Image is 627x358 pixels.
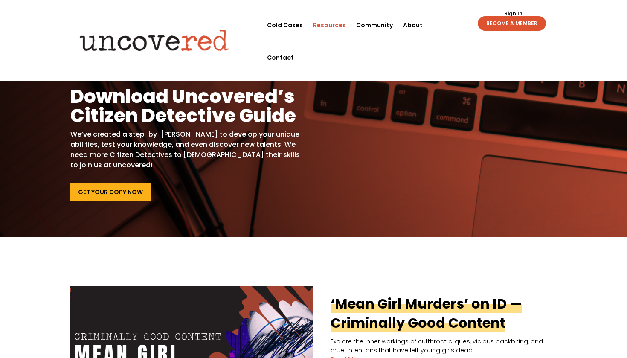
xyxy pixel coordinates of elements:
[499,11,527,16] a: Sign In
[267,41,294,74] a: Contact
[403,9,423,41] a: About
[70,183,151,201] a: Get Your Copy Now
[70,337,557,355] p: Explore the inner workings of cutthroat cliques, vicious backbiting, and cruel intentions that ha...
[313,9,346,41] a: Resources
[267,9,303,41] a: Cold Cases
[478,16,546,31] a: BECOME A MEMBER
[73,23,237,57] img: Uncovered logo
[70,87,300,129] h1: Download Uncovered’s Citizen Detective Guide
[70,129,300,170] p: We’ve created a step-by-[PERSON_NAME] to develop your unique abilities, test your knowledge, and ...
[356,9,393,41] a: Community
[331,294,522,332] a: ‘Mean Girl Murders’ on ID — Criminally Good Content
